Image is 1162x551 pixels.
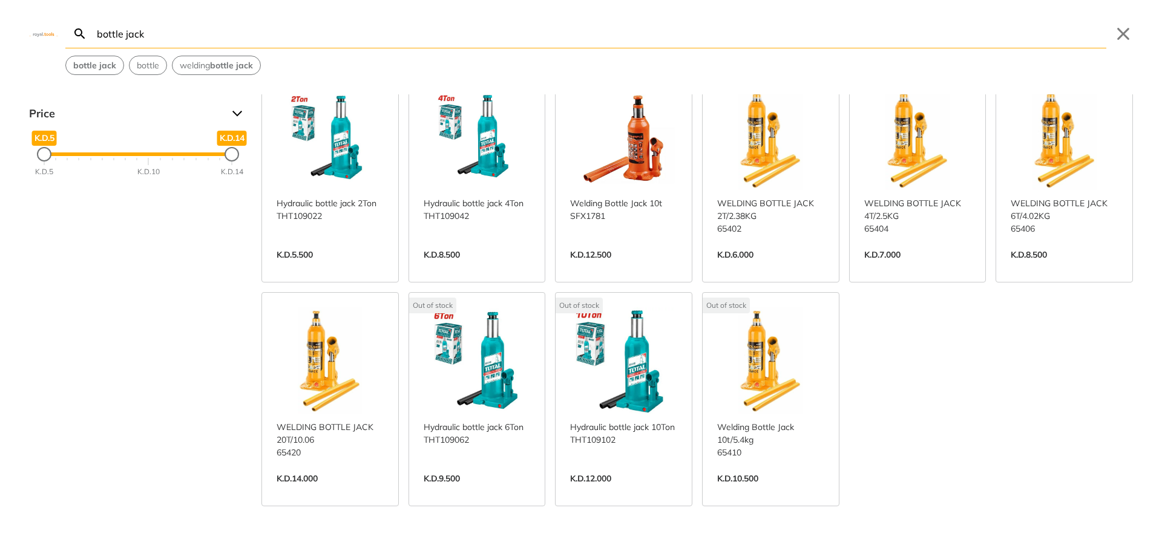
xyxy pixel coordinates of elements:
[29,31,58,36] img: Close
[172,56,260,74] button: Select suggestion: welding bottle jack
[409,298,456,313] div: Out of stock
[180,59,253,72] span: welding
[703,298,750,313] div: Out of stock
[225,147,239,161] div: Maximum Price
[137,59,159,72] span: bottle
[130,56,166,74] button: Select suggestion: bottle
[73,60,116,71] strong: bottle jack
[73,27,87,41] svg: Search
[1114,24,1133,44] button: Close
[37,147,51,161] div: Minimum Price
[35,166,53,177] div: K.D.5
[94,19,1106,48] input: Search…
[29,104,223,123] span: Price
[556,298,603,313] div: Out of stock
[137,166,160,177] div: K.D.10
[221,166,243,177] div: K.D.14
[65,56,124,75] div: Suggestion: bottle jack
[66,56,123,74] button: Select suggestion: bottle jack
[210,60,253,71] strong: bottle jack
[129,56,167,75] div: Suggestion: bottle
[172,56,261,75] div: Suggestion: welding bottle jack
